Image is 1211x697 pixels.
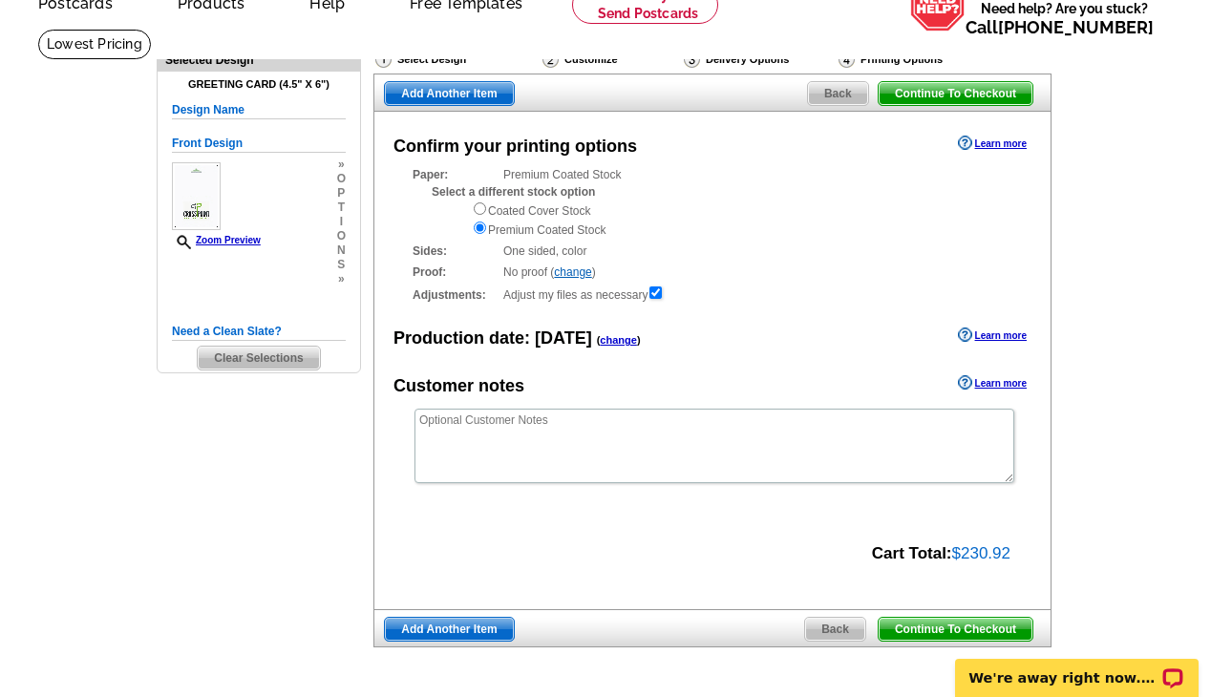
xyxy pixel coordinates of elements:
a: Add Another Item [384,617,514,642]
span: $230.92 [952,544,1010,562]
h5: Front Design [172,135,346,153]
h5: Design Name [172,101,346,119]
span: Continue To Checkout [879,82,1032,105]
a: Zoom Preview [172,235,261,245]
img: Customize [542,51,559,68]
span: Add Another Item [385,618,513,641]
a: Back [804,617,866,642]
div: Premium Coated Stock [413,166,1012,239]
strong: Select a different stock option [432,185,595,199]
div: Select Design [373,50,541,74]
span: [DATE] [535,328,592,348]
span: Clear Selections [198,347,319,370]
iframe: LiveChat chat widget [943,637,1211,697]
a: Learn more [958,375,1027,391]
span: Back [805,618,865,641]
span: Back [808,82,868,105]
span: i [337,215,346,229]
a: change [554,265,591,279]
span: o [337,229,346,243]
div: One sided, color [413,243,1012,260]
span: p [337,186,346,201]
strong: Adjustments: [413,286,498,304]
a: Back [807,81,869,106]
strong: Proof: [413,264,498,281]
span: n [337,243,346,258]
span: Continue To Checkout [879,618,1032,641]
strong: Paper: [413,166,498,183]
a: Add Another Item [384,81,514,106]
a: Learn more [958,136,1027,151]
div: Confirm your printing options [393,134,637,159]
strong: Cart Total: [872,544,952,562]
div: Customize [541,50,682,69]
div: Printing Options [837,50,1004,74]
h5: Need a Clean Slate? [172,323,346,341]
span: s [337,258,346,272]
div: Production date: [393,326,641,351]
div: Adjust my files as necessary [413,285,1012,304]
span: Call [966,17,1154,37]
span: t [337,201,346,215]
span: » [337,272,346,286]
div: No proof ( ) [413,264,1012,281]
div: Delivery Options [682,50,837,74]
strong: Sides: [413,243,498,260]
img: Delivery Options [684,51,700,68]
span: o [337,172,346,186]
span: Add Another Item [385,82,513,105]
span: ( ) [597,334,641,346]
div: Coated Cover Stock Premium Coated Stock [472,201,1012,239]
a: [PHONE_NUMBER] [998,17,1154,37]
div: Selected Design [158,51,360,69]
a: change [600,334,637,346]
a: Learn more [958,327,1027,343]
img: Select Design [375,51,392,68]
img: Printing Options & Summary [839,51,855,68]
h4: Greeting Card (4.5" x 6") [172,78,346,91]
img: small-thumb.jpg [172,162,221,230]
div: Customer notes [393,373,524,399]
span: » [337,158,346,172]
